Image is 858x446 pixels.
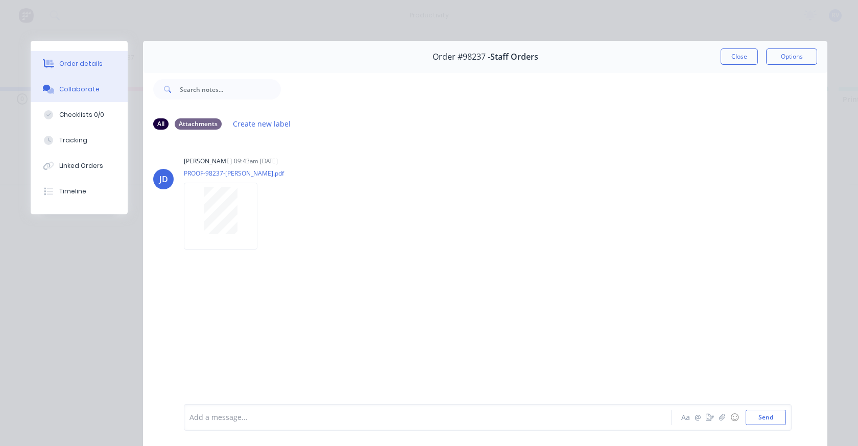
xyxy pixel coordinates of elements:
[59,187,86,196] div: Timeline
[184,157,232,166] div: [PERSON_NAME]
[728,411,741,424] button: ☺
[31,77,128,102] button: Collaborate
[679,411,692,424] button: Aa
[59,161,103,170] div: Linked Orders
[433,52,490,62] span: Order #98237 -
[59,110,104,119] div: Checklists 0/0
[31,102,128,128] button: Checklists 0/0
[59,136,87,145] div: Tracking
[228,117,296,131] button: Create new label
[59,59,103,68] div: Order details
[59,85,100,94] div: Collaborate
[159,173,168,185] div: JD
[180,79,281,100] input: Search notes...
[721,48,758,65] button: Close
[175,118,222,130] div: Attachments
[746,410,786,425] button: Send
[692,411,704,424] button: @
[184,169,284,178] p: PROOF-98237-[PERSON_NAME].pdf
[31,179,128,204] button: Timeline
[31,51,128,77] button: Order details
[153,118,169,130] div: All
[31,128,128,153] button: Tracking
[234,157,278,166] div: 09:43am [DATE]
[31,153,128,179] button: Linked Orders
[766,48,817,65] button: Options
[490,52,538,62] span: Staff Orders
